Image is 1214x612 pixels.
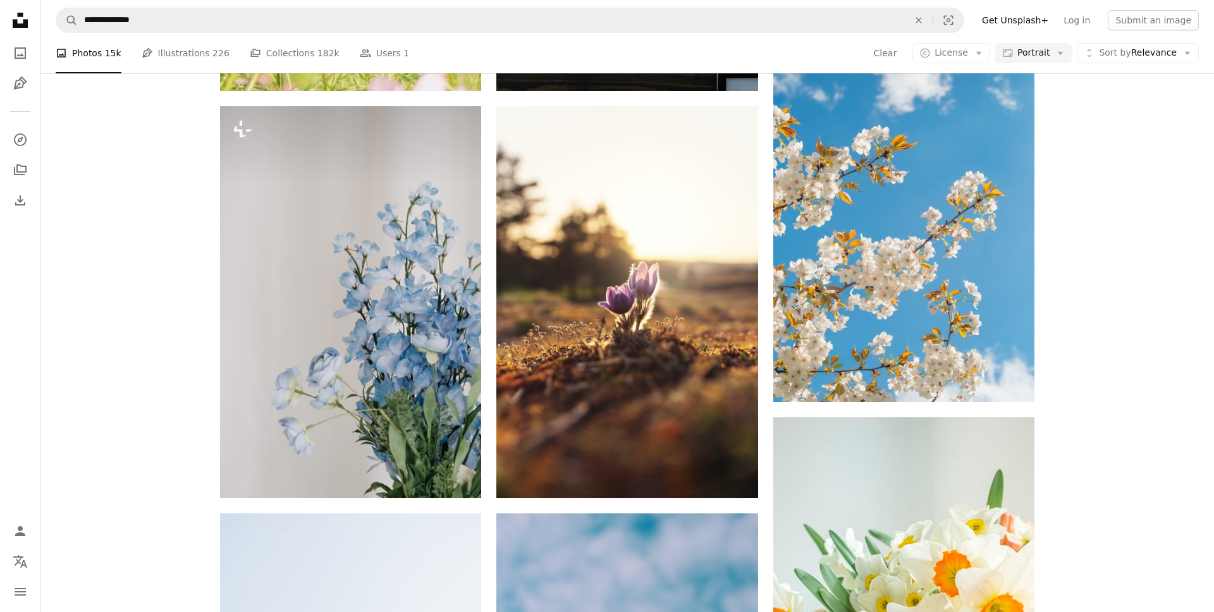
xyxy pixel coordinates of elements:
[220,297,481,308] a: a vase filled with blue flowers on top of a table
[8,549,33,574] button: Language
[56,8,78,32] button: Search Unsplash
[8,40,33,66] a: Photos
[935,47,968,58] span: License
[8,579,33,604] button: Menu
[8,157,33,183] a: Collections
[873,43,898,63] button: Clear
[1099,47,1131,58] span: Sort by
[56,8,964,33] form: Find visuals sitewide
[8,127,33,152] a: Explore
[773,10,1034,402] img: white and yellow flower under blue sky during daytime
[212,46,230,60] span: 226
[142,33,230,73] a: Illustrations 226
[403,46,409,60] span: 1
[250,33,340,73] a: Collections 182k
[8,188,33,213] a: Download History
[933,8,964,32] button: Visual search
[974,10,1056,30] a: Get Unsplash+
[1099,47,1177,59] span: Relevance
[773,200,1034,211] a: white and yellow flower under blue sky during daytime
[496,106,757,498] img: shallow focus photography of purple flowers
[496,296,757,307] a: shallow focus photography of purple flowers
[1077,43,1199,63] button: Sort byRelevance
[905,8,933,32] button: Clear
[1056,10,1098,30] a: Log in
[8,518,33,544] a: Log in / Sign up
[8,71,33,96] a: Illustrations
[1108,10,1199,30] button: Submit an image
[317,46,340,60] span: 182k
[360,33,410,73] a: Users 1
[912,43,990,63] button: License
[1017,47,1050,59] span: Portrait
[995,43,1072,63] button: Portrait
[220,106,481,498] img: a vase filled with blue flowers on top of a table
[8,8,33,35] a: Home — Unsplash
